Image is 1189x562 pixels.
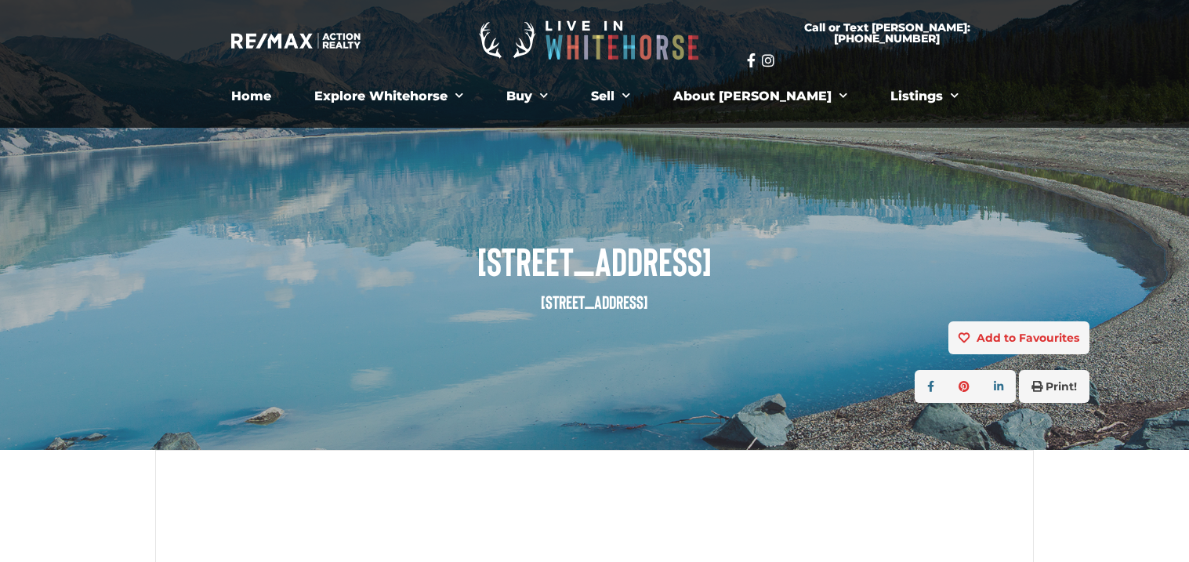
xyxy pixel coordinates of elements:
[303,81,475,112] a: Explore Whitehorse
[1046,379,1077,393] strong: Print!
[948,321,1089,354] button: Add to Favourites
[495,81,560,112] a: Buy
[164,81,1026,112] nav: Menu
[879,81,970,112] a: Listings
[1019,370,1089,403] button: Print!
[766,22,1009,44] span: Call or Text [PERSON_NAME]: [PHONE_NUMBER]
[541,291,648,313] small: [STREET_ADDRESS]
[219,81,283,112] a: Home
[662,81,859,112] a: About [PERSON_NAME]
[977,331,1079,345] strong: Add to Favourites
[579,81,642,112] a: Sell
[747,13,1028,53] a: Call or Text [PERSON_NAME]: [PHONE_NUMBER]
[100,239,1089,282] span: [STREET_ADDRESS]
